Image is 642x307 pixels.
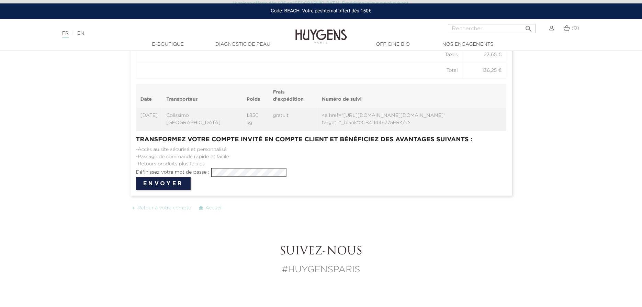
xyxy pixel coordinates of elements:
[162,108,243,131] td: Colissimo [GEOGRAPHIC_DATA]
[77,31,84,36] a: EN
[131,205,136,211] i: 
[136,146,506,153] li: -Accès au site sécurisé et personnalisé
[359,41,427,48] a: Officine Bio
[572,26,579,31] span: (0)
[242,108,269,131] td: 1.850 kg
[136,161,506,168] li: -Retours produits plus faciles
[525,23,533,31] i: 
[131,245,512,258] h2: Suivez-nous
[137,206,191,210] span: Retour à votre compte
[136,170,210,175] span: Définissez votre mot de passe :
[318,84,506,108] th: Numéro de suivi
[205,206,223,210] span: Accueil
[269,84,318,108] th: Frais d'expédition
[136,63,462,78] td: Total
[462,63,506,78] td: 136,25 €
[209,41,277,48] a: Diagnostic de peau
[131,206,193,211] a:  Retour à votre compte
[136,136,506,143] h1: Transformez votre compte invité en compte client et bénéficiez des avantages suivants :
[295,18,347,45] img: Huygens
[448,24,536,33] input: Rechercher
[211,168,286,177] input: Définissez votre mot de passe :
[198,206,223,211] a:  Accueil
[162,84,243,108] th: Transporteur
[462,47,506,63] td: 23,65 €
[59,29,262,37] div: |
[136,177,191,190] button: Envoyer
[62,31,69,38] a: FR
[242,84,269,108] th: Poids
[136,47,462,63] td: Taxes
[522,22,535,31] button: 
[136,84,162,108] th: Date
[269,108,318,131] td: gratuit
[131,263,512,277] p: #HUYGENSPARIS
[136,108,162,131] td: [DATE]
[433,41,502,48] a: Nos engagements
[136,153,506,161] li: -Passage de commande rapide et facile
[318,108,506,131] td: <a href="[URL][DOMAIN_NAME][DOMAIN_NAME]" target="_blank">CB411446775FR</a>
[134,41,202,48] a: E-Boutique
[198,205,204,211] i: 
